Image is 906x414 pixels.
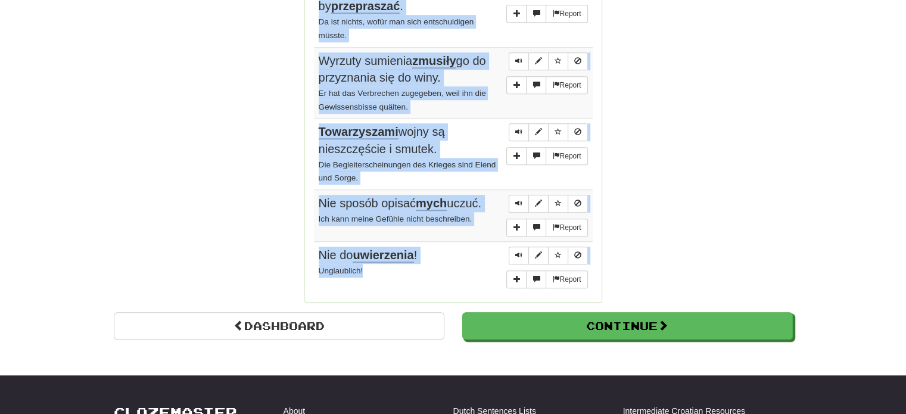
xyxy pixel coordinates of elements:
[506,147,527,165] button: Add sentence to collection
[528,52,549,70] button: Edit sentence
[319,160,496,183] small: Die Begleiterscheinungen des Krieges sind Elend und Sorge.
[546,5,587,23] button: Report
[528,195,549,213] button: Edit sentence
[114,312,444,340] a: Dashboard
[462,312,793,340] button: Continue
[506,5,587,23] div: More sentence controls
[319,125,445,155] span: wojny są nieszczęście i smutek.
[546,219,587,236] button: Report
[509,247,588,264] div: Sentence controls
[319,17,474,40] small: Da ist nichts, wofür man sich entschuldigen müsste.
[548,247,568,264] button: Toggle favorite
[546,147,587,165] button: Report
[506,76,527,94] button: Add sentence to collection
[506,219,587,236] div: More sentence controls
[319,197,482,211] span: Nie sposób opisać uczuć.
[546,76,587,94] button: Report
[548,195,568,213] button: Toggle favorite
[509,123,588,141] div: Sentence controls
[568,123,588,141] button: Toggle ignore
[568,195,588,213] button: Toggle ignore
[319,214,472,223] small: Ich kann meine Gefühle nicht beschreiben.
[506,219,527,236] button: Add sentence to collection
[506,270,527,288] button: Add sentence to collection
[319,248,418,263] span: Nie do !
[509,195,529,213] button: Play sentence audio
[548,52,568,70] button: Toggle favorite
[548,123,568,141] button: Toggle favorite
[509,247,529,264] button: Play sentence audio
[509,195,588,213] div: Sentence controls
[528,247,549,264] button: Edit sentence
[319,89,486,111] small: Er hat das Verbrechen zugegeben, weil ihn die Gewissensbisse quälten.
[319,54,486,85] span: Wyrzuty sumienia go do przyznania się do winy.
[416,197,447,211] u: mych
[353,248,413,263] u: uwierzenia
[506,76,587,94] div: More sentence controls
[412,54,456,69] u: zmusiły
[568,247,588,264] button: Toggle ignore
[509,123,529,141] button: Play sentence audio
[546,270,587,288] button: Report
[506,5,527,23] button: Add sentence to collection
[509,52,588,70] div: Sentence controls
[506,147,587,165] div: More sentence controls
[319,266,363,275] small: Unglaublich!
[509,52,529,70] button: Play sentence audio
[528,123,549,141] button: Edit sentence
[319,125,398,139] u: Towarzyszami
[506,270,587,288] div: More sentence controls
[568,52,588,70] button: Toggle ignore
